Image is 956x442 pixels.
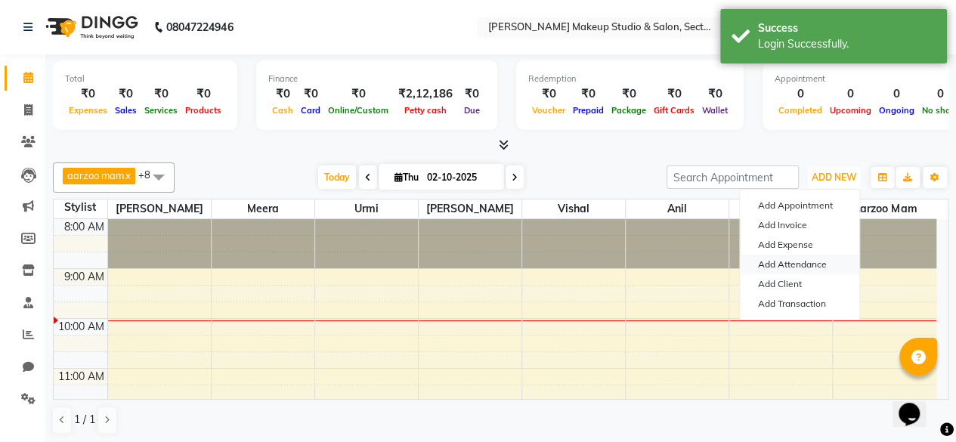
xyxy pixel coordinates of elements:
div: ₹0 [65,85,111,103]
div: 0 [875,85,918,103]
a: Add Transaction [740,294,859,314]
span: Card [297,105,324,116]
span: Completed [775,105,826,116]
span: Cash [268,105,297,116]
div: ₹0 [268,85,297,103]
div: ₹0 [608,85,650,103]
span: Meera [212,199,314,218]
span: Anil [626,199,729,218]
span: [PERSON_NAME] [419,199,521,218]
span: [PERSON_NAME] [108,199,211,218]
div: Total [65,73,225,85]
iframe: chat widget [893,382,941,427]
div: ₹0 [698,85,732,103]
a: Add Attendance [740,255,859,274]
div: ₹0 [650,85,698,103]
div: Success [758,20,936,36]
div: Stylist [54,199,107,215]
button: Add Appointment [740,196,859,215]
div: ₹0 [181,85,225,103]
div: ₹0 [528,85,569,103]
div: 9:00 AM [61,269,107,285]
span: Gift Cards [650,105,698,116]
span: Sales [111,105,141,116]
span: Thu [391,172,422,183]
span: Package [608,105,650,116]
a: Add Expense [740,235,859,255]
img: logo [39,6,142,48]
div: 10:00 AM [55,319,107,335]
div: Finance [268,73,485,85]
span: Prepaid [569,105,608,116]
div: ₹0 [324,85,392,103]
span: Expenses [65,105,111,116]
div: 0 [826,85,875,103]
div: 0 [775,85,826,103]
span: Wallet [698,105,732,116]
span: Voucher [528,105,569,116]
span: Petty cash [401,105,450,116]
input: Search Appointment [667,165,799,189]
div: ₹0 [569,85,608,103]
a: x [124,169,131,181]
span: +8 [138,168,162,181]
div: ₹0 [297,85,324,103]
a: Add Client [740,274,859,294]
span: Due [460,105,484,116]
button: ADD NEW [808,167,860,188]
div: 11:00 AM [55,369,107,385]
div: Login Successfully. [758,36,936,52]
div: ₹0 [459,85,485,103]
span: aarzoo mam [833,199,936,218]
b: 08047224946 [166,6,233,48]
span: ADD NEW [812,172,856,183]
div: 8:00 AM [61,219,107,235]
span: Online/Custom [324,105,392,116]
span: 1 / 1 [74,412,95,428]
span: aarzoo mam [67,169,124,181]
div: Redemption [528,73,732,85]
div: ₹2,12,186 [392,85,459,103]
a: Add Invoice [740,215,859,235]
input: 2025-10-02 [422,166,498,189]
span: Upcoming [826,105,875,116]
span: Urmi [315,199,418,218]
span: Today [318,165,356,189]
span: Services [141,105,181,116]
span: Nandini [729,199,832,218]
span: Products [181,105,225,116]
span: Vishal [522,199,625,218]
span: Ongoing [875,105,918,116]
div: ₹0 [111,85,141,103]
div: ₹0 [141,85,181,103]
